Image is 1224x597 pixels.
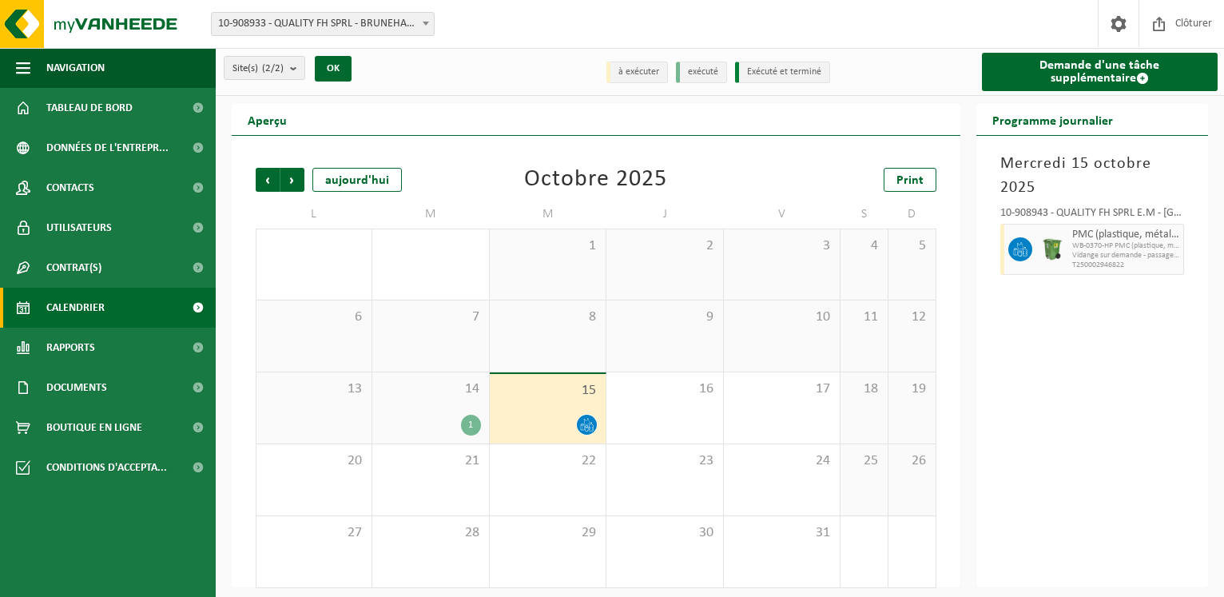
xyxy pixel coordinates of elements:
[264,524,364,542] span: 27
[848,308,880,326] span: 11
[896,237,928,255] span: 5
[280,168,304,192] span: Suivant
[1072,241,1180,251] span: WB-0370-HP PMC (plastique, métal, carton boisson) (industrie
[46,128,169,168] span: Données de l'entrepr...
[606,62,668,83] li: à exécuter
[498,308,598,326] span: 8
[732,237,832,255] span: 3
[982,53,1218,91] a: Demande d'une tâche supplémentaire
[976,104,1129,135] h2: Programme journalier
[46,328,95,368] span: Rapports
[1072,229,1180,241] span: PMC (plastique, métal, carton boisson) (industriel)
[232,57,284,81] span: Site(s)
[372,200,489,229] td: M
[262,63,284,74] count: (2/2)
[46,248,101,288] span: Contrat(s)
[211,12,435,36] span: 10-908933 - QUALITY FH SPRL - BRUNEHAUT
[606,200,723,229] td: J
[735,62,830,83] li: Exécuté et terminé
[1040,237,1064,261] img: WB-0370-HPE-GN-50
[46,208,112,248] span: Utilisateurs
[232,104,303,135] h2: Aperçu
[264,452,364,470] span: 20
[46,368,107,408] span: Documents
[1072,251,1180,261] span: Vidange sur demande - passage dans une tournée fixe
[212,13,434,35] span: 10-908933 - QUALITY FH SPRL - BRUNEHAUT
[46,408,142,448] span: Boutique en ligne
[46,288,105,328] span: Calendrier
[498,237,598,255] span: 1
[315,56,352,82] button: OK
[46,168,94,208] span: Contacts
[848,452,880,470] span: 25
[46,448,167,488] span: Conditions d'accepta...
[676,62,727,83] li: exécuté
[1000,152,1185,200] h3: Mercredi 15 octobre 2025
[380,524,480,542] span: 28
[380,308,480,326] span: 7
[732,308,832,326] span: 10
[264,380,364,398] span: 13
[724,200,841,229] td: V
[1000,208,1185,224] div: 10-908943 - QUALITY FH SPRL E.M - [GEOGRAPHIC_DATA]
[614,524,714,542] span: 30
[732,524,832,542] span: 31
[524,168,667,192] div: Octobre 2025
[614,452,714,470] span: 23
[614,380,714,398] span: 16
[896,452,928,470] span: 26
[896,308,928,326] span: 12
[888,200,936,229] td: D
[380,452,480,470] span: 21
[264,308,364,326] span: 6
[498,524,598,542] span: 29
[224,56,305,80] button: Site(s)(2/2)
[461,415,481,436] div: 1
[46,48,105,88] span: Navigation
[498,452,598,470] span: 22
[896,174,924,187] span: Print
[732,452,832,470] span: 24
[312,168,402,192] div: aujourd'hui
[380,380,480,398] span: 14
[884,168,936,192] a: Print
[1072,261,1180,270] span: T250002946822
[848,237,880,255] span: 4
[614,308,714,326] span: 9
[848,380,880,398] span: 18
[841,200,888,229] td: S
[498,382,598,400] span: 15
[732,380,832,398] span: 17
[256,168,280,192] span: Précédent
[490,200,606,229] td: M
[614,237,714,255] span: 2
[256,200,372,229] td: L
[46,88,133,128] span: Tableau de bord
[896,380,928,398] span: 19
